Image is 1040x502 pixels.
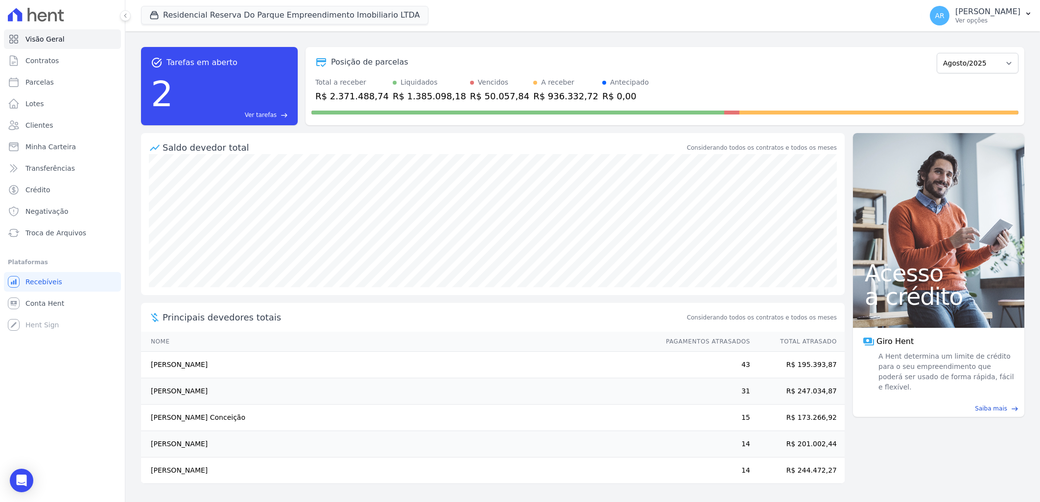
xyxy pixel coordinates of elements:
span: Troca de Arquivos [25,228,86,238]
div: Antecipado [610,77,649,88]
td: R$ 201.002,44 [751,431,845,457]
span: Visão Geral [25,34,65,44]
td: R$ 244.472,27 [751,457,845,484]
span: AR [935,12,944,19]
div: R$ 0,00 [602,90,649,103]
a: Transferências [4,159,121,178]
span: A Hent determina um limite de crédito para o seu empreendimento que poderá ser usado de forma ráp... [876,351,1015,392]
span: a crédito [865,285,1013,308]
span: Minha Carteira [25,142,76,152]
span: Lotes [25,99,44,109]
span: Contratos [25,56,59,66]
th: Pagamentos Atrasados [657,332,751,352]
th: Nome [141,332,657,352]
td: 31 [657,378,751,405]
a: Negativação [4,202,121,221]
div: R$ 936.332,72 [533,90,598,103]
a: Contratos [4,51,121,70]
span: east [1011,405,1018,412]
div: 2 [151,68,173,119]
td: 15 [657,405,751,431]
a: Lotes [4,94,121,114]
a: Parcelas [4,72,121,92]
th: Total Atrasado [751,332,845,352]
span: Saiba mais [975,404,1007,413]
span: Acesso [865,261,1013,285]
span: Conta Hent [25,298,64,308]
span: Ver tarefas [245,111,277,119]
a: Visão Geral [4,29,121,49]
span: Considerando todos os contratos e todos os meses [687,313,837,322]
td: 43 [657,352,751,378]
div: R$ 1.385.098,18 [393,90,466,103]
span: Giro Hent [876,336,914,347]
span: task_alt [151,57,163,68]
div: Posição de parcelas [331,56,408,68]
a: Clientes [4,115,121,135]
p: Ver opções [955,17,1020,24]
span: Transferências [25,163,75,173]
div: Saldo devedor total [163,141,685,154]
div: R$ 2.371.488,74 [315,90,389,103]
span: Clientes [25,120,53,130]
div: Plataformas [8,256,117,268]
td: [PERSON_NAME] [141,457,657,484]
a: Recebíveis [4,272,121,292]
td: [PERSON_NAME] Conceição [141,405,657,431]
a: Saiba mais east [859,404,1018,413]
div: R$ 50.057,84 [470,90,529,103]
td: [PERSON_NAME] [141,431,657,457]
a: Minha Carteira [4,137,121,157]
span: Crédito [25,185,50,195]
div: Vencidos [478,77,508,88]
td: 14 [657,457,751,484]
div: A receber [541,77,574,88]
td: R$ 195.393,87 [751,352,845,378]
td: [PERSON_NAME] [141,378,657,405]
span: Recebíveis [25,277,62,287]
span: Negativação [25,206,69,216]
div: Liquidados [401,77,438,88]
td: 14 [657,431,751,457]
td: [PERSON_NAME] [141,352,657,378]
span: Principais devedores totais [163,311,685,324]
button: AR [PERSON_NAME] Ver opções [922,2,1040,29]
a: Conta Hent [4,294,121,313]
span: Tarefas em aberto [166,57,237,68]
button: Residencial Reserva Do Parque Empreendimento Imobiliario LTDA [141,6,428,24]
span: Parcelas [25,77,54,87]
td: R$ 173.266,92 [751,405,845,431]
span: east [281,112,288,119]
a: Ver tarefas east [177,111,288,119]
div: Total a receber [315,77,389,88]
div: Considerando todos os contratos e todos os meses [687,143,837,152]
div: Open Intercom Messenger [10,469,33,492]
td: R$ 247.034,87 [751,378,845,405]
a: Crédito [4,180,121,200]
p: [PERSON_NAME] [955,7,1020,17]
a: Troca de Arquivos [4,223,121,243]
